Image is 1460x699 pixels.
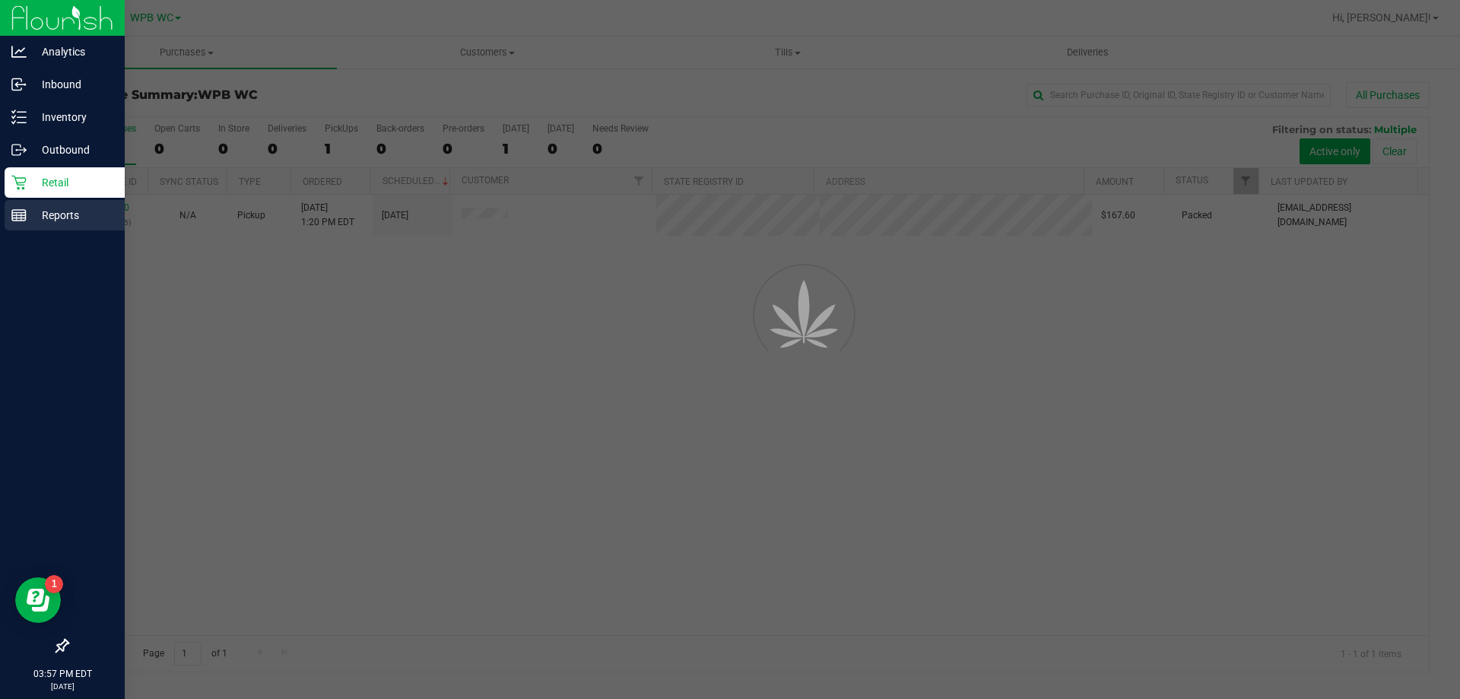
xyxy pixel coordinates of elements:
[27,141,118,159] p: Outbound
[7,667,118,681] p: 03:57 PM EDT
[27,206,118,224] p: Reports
[27,43,118,61] p: Analytics
[11,110,27,125] inline-svg: Inventory
[11,77,27,92] inline-svg: Inbound
[11,208,27,223] inline-svg: Reports
[11,44,27,59] inline-svg: Analytics
[15,577,61,623] iframe: Resource center
[45,575,63,593] iframe: Resource center unread badge
[7,681,118,692] p: [DATE]
[11,142,27,157] inline-svg: Outbound
[11,175,27,190] inline-svg: Retail
[27,75,118,94] p: Inbound
[27,108,118,126] p: Inventory
[27,173,118,192] p: Retail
